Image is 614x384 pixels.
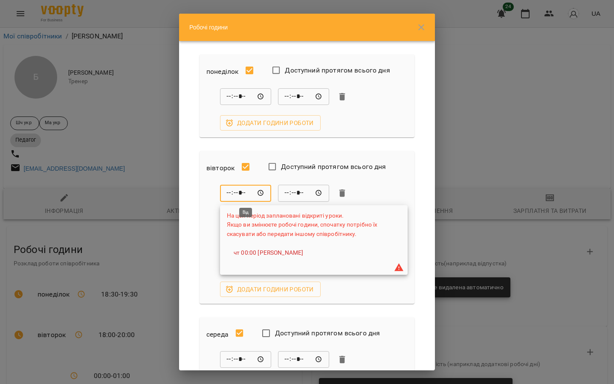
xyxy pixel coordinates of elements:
[281,162,386,172] span: Доступний протягом всього дня
[278,88,329,105] div: До
[220,115,321,131] button: Додати години роботи
[206,66,238,78] h6: понеділок
[336,353,349,366] button: Видалити
[227,118,314,128] span: Додати години роботи
[206,329,229,340] h6: середа
[179,14,435,41] div: Робочі години
[220,88,271,105] div: Від
[220,282,321,297] button: Додати години роботи
[234,249,303,257] a: чт 00:00 [PERSON_NAME]
[278,351,329,368] div: До
[336,187,349,200] button: Видалити
[275,328,380,338] span: Доступний протягом всього дня
[227,284,314,294] span: Додати години роботи
[220,351,271,368] div: Від
[285,65,390,76] span: Доступний протягом всього дня
[206,162,235,174] h6: вівторок
[227,212,377,237] span: На цей період заплановані відкриті уроки. Якщо ви змінюєте робочі години, спочатку потрібно їх ск...
[336,90,349,103] button: Видалити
